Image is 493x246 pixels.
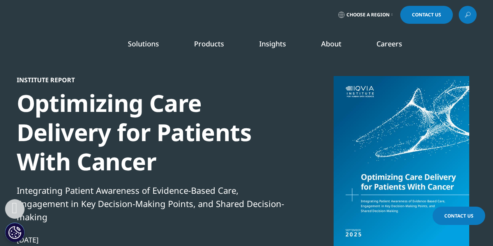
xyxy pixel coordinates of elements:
[433,207,485,225] a: Contact Us
[444,212,474,219] span: Contact Us
[412,12,441,17] span: Contact Us
[321,39,341,48] a: About
[346,12,390,18] span: Choose a Region
[17,184,284,223] div: Integrating Patient Awareness of Evidence-Based Care, Engagement in Key Decision-Making Points, a...
[128,39,159,48] a: Solutions
[194,39,224,48] a: Products
[259,39,286,48] a: Insights
[5,223,25,242] button: Cookies Settings
[17,88,284,176] div: Optimizing Care Delivery for Patients With Cancer
[17,76,284,84] div: Institute Report
[82,27,477,64] nav: Primary
[400,6,453,24] a: Contact Us
[17,235,284,244] div: [DATE]
[376,39,402,48] a: Careers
